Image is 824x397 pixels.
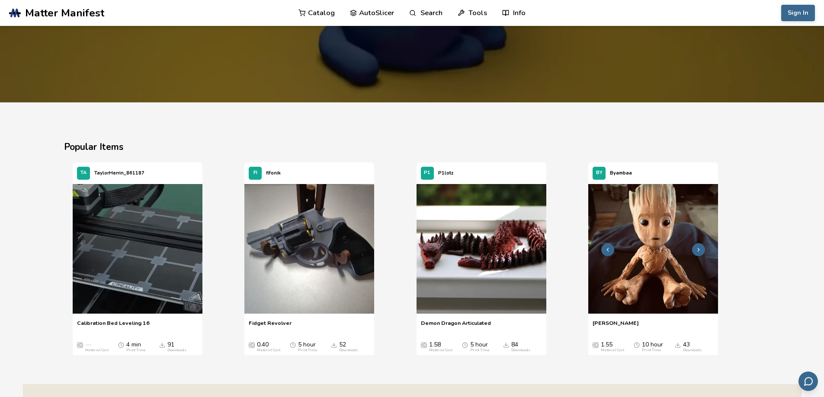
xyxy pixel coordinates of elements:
[80,170,87,176] span: TA
[470,348,489,353] div: Print Time
[85,348,109,353] div: Material Cost
[642,341,663,353] div: 10 hour
[25,7,104,19] span: Matter Manifest
[126,341,145,353] div: 4 min
[253,170,257,176] span: FI
[683,341,702,353] div: 43
[438,168,453,178] p: P1lotz
[421,320,491,333] a: Demon Dragon Articulated
[290,341,296,348] span: Average Print Time
[339,348,358,353] div: Downloads
[159,341,165,348] span: Downloads
[118,341,124,348] span: Average Print Time
[781,5,815,21] button: Sign In
[511,341,530,353] div: 84
[77,341,83,348] span: Average Cost
[257,341,280,353] div: 0.40
[249,341,255,348] span: Average Cost
[94,168,144,178] p: TaylorHerrin_861187
[462,341,468,348] span: Average Print Time
[249,320,292,333] a: Fidget Revolver
[429,341,452,353] div: 1.58
[596,170,603,176] span: BY
[77,320,150,333] a: Calibration Bed Leveling 16
[798,372,818,391] button: Send feedback via email
[339,341,358,353] div: 52
[417,162,580,357] swiper-slide: 3 / 4
[298,341,317,353] div: 5 hour
[421,341,427,348] span: Average Cost
[167,341,186,353] div: 91
[601,341,624,353] div: 1.55
[257,348,280,353] div: Material Cost
[593,341,599,348] span: Average Cost
[511,348,530,353] div: Downloads
[593,320,639,333] a: [PERSON_NAME]
[588,162,752,357] swiper-slide: 4 / 4
[470,341,489,353] div: 5 hour
[85,341,91,348] span: —
[424,170,430,176] span: P1
[642,348,661,353] div: Print Time
[64,140,760,154] h2: Popular Items
[244,162,408,357] swiper-slide: 2 / 4
[266,168,281,178] p: fifonik
[634,341,640,348] span: Average Print Time
[126,348,145,353] div: Print Time
[167,348,186,353] div: Downloads
[601,348,624,353] div: Material Cost
[503,341,509,348] span: Downloads
[675,341,681,348] span: Downloads
[683,348,702,353] div: Downloads
[610,168,632,178] p: Byambaa
[298,348,317,353] div: Print Time
[331,341,337,348] span: Downloads
[429,348,452,353] div: Material Cost
[73,162,236,357] swiper-slide: 1 / 4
